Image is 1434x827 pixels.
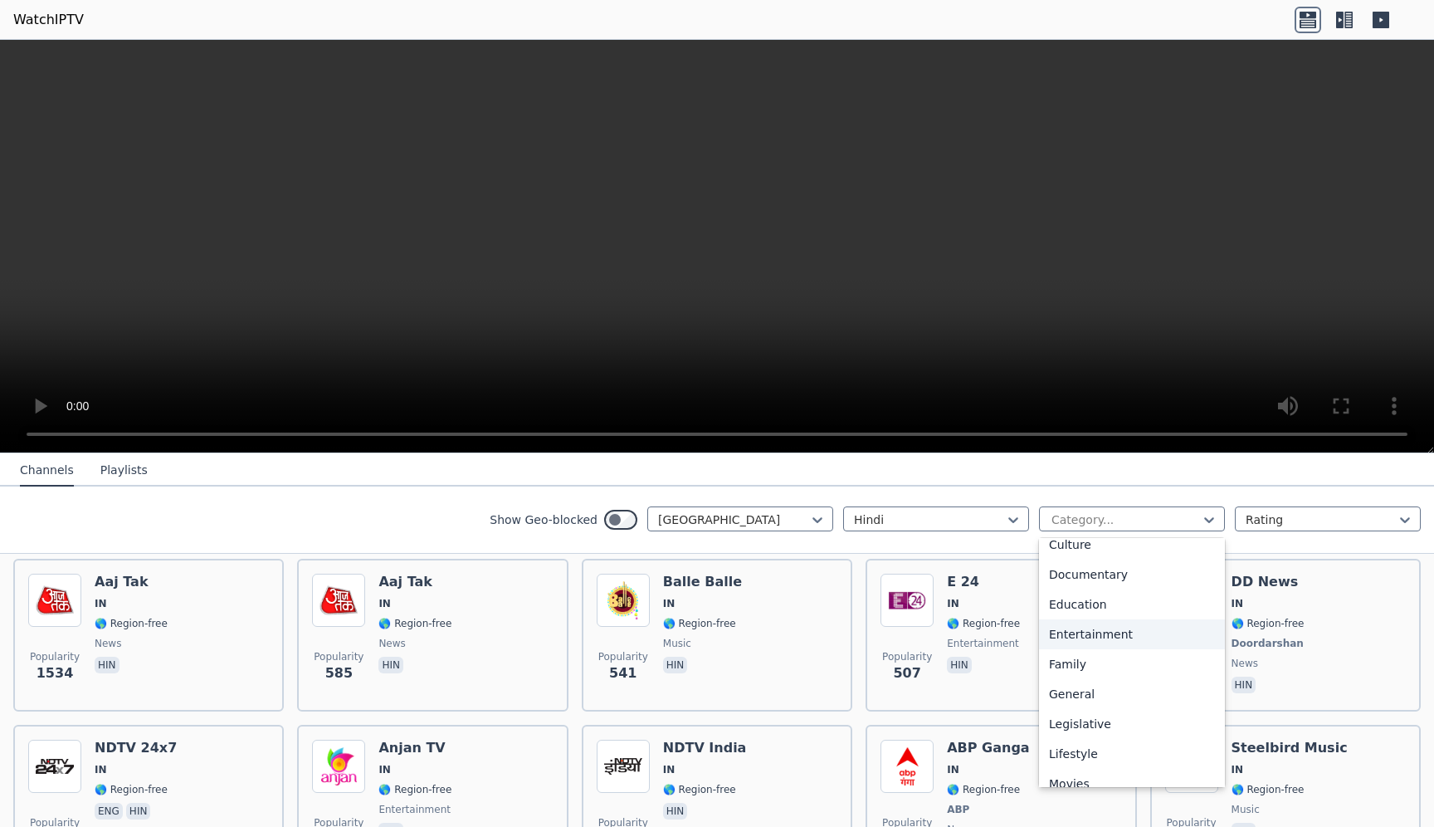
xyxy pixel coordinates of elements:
[882,650,932,663] span: Popularity
[597,740,650,793] img: NDTV India
[663,740,747,756] h6: NDTV India
[947,657,972,673] p: hin
[30,650,80,663] span: Popularity
[663,597,676,610] span: IN
[28,740,81,793] img: NDTV 24x7
[95,763,107,776] span: IN
[378,763,391,776] span: IN
[378,803,451,816] span: entertainment
[378,637,405,650] span: news
[490,511,597,528] label: Show Geo-blocked
[95,740,177,756] h6: NDTV 24x7
[1232,740,1348,756] h6: Steelbird Music
[663,763,676,776] span: IN
[1232,803,1260,816] span: music
[880,740,934,793] img: ABP Ganga
[1232,677,1256,693] p: hin
[1039,769,1225,799] div: Movies
[1039,590,1225,619] div: Education
[598,650,648,663] span: Popularity
[1232,617,1305,630] span: 🌎 Region-free
[663,637,691,650] span: music
[95,597,107,610] span: IN
[1039,709,1225,739] div: Legislative
[1039,679,1225,709] div: General
[95,783,168,796] span: 🌎 Region-free
[1039,649,1225,679] div: Family
[663,574,742,590] h6: Balle Balle
[95,657,119,673] p: hin
[100,455,148,487] button: Playlists
[947,803,969,816] span: ABP
[1039,739,1225,769] div: Lifestyle
[1039,560,1225,590] div: Documentary
[947,597,959,610] span: IN
[314,650,363,663] span: Popularity
[1232,763,1244,776] span: IN
[880,574,934,627] img: E 24
[947,617,1020,630] span: 🌎 Region-free
[947,740,1029,756] h6: ABP Ganga
[1232,657,1258,670] span: news
[893,663,920,683] span: 507
[947,763,959,776] span: IN
[1232,783,1305,796] span: 🌎 Region-free
[947,574,1020,590] h6: E 24
[1232,597,1244,610] span: IN
[947,783,1020,796] span: 🌎 Region-free
[13,10,84,30] a: WatchIPTV
[28,574,81,627] img: Aaj Tak
[1039,619,1225,649] div: Entertainment
[378,597,391,610] span: IN
[609,663,637,683] span: 541
[1232,574,1307,590] h6: DD News
[378,617,451,630] span: 🌎 Region-free
[126,803,151,820] p: hin
[312,740,365,793] img: Anjan TV
[378,574,451,590] h6: Aaj Tak
[95,617,168,630] span: 🌎 Region-free
[378,740,451,756] h6: Anjan TV
[597,574,650,627] img: Balle Balle
[1232,637,1304,650] span: Doordarshan
[663,803,688,820] p: hin
[378,657,403,673] p: hin
[312,574,365,627] img: Aaj Tak
[663,783,736,796] span: 🌎 Region-free
[1039,530,1225,560] div: Culture
[663,617,736,630] span: 🌎 Region-free
[95,637,121,650] span: news
[20,455,74,487] button: Channels
[95,803,123,820] p: eng
[947,637,1019,650] span: entertainment
[663,657,688,673] p: hin
[325,663,353,683] span: 585
[37,663,74,683] span: 1534
[378,783,451,796] span: 🌎 Region-free
[95,574,168,590] h6: Aaj Tak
